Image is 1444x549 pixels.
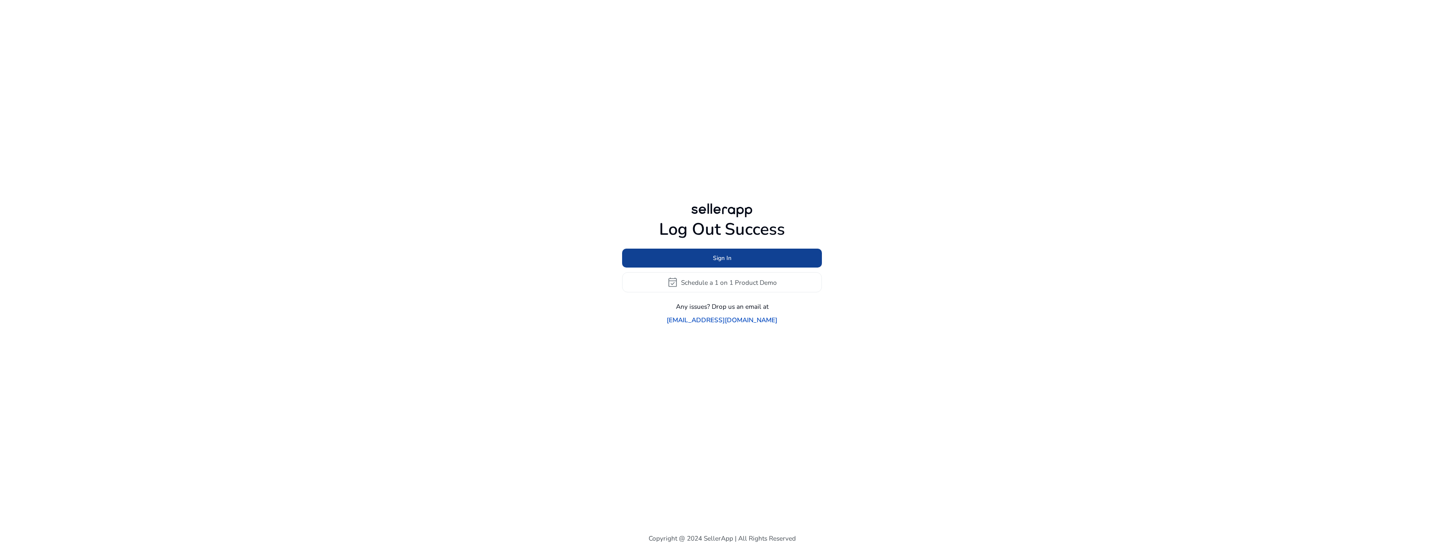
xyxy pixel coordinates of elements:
[667,315,777,325] a: [EMAIL_ADDRESS][DOMAIN_NAME]
[622,220,822,240] h1: Log Out Success
[713,254,731,263] span: Sign In
[667,277,678,288] span: event_available
[676,302,768,311] p: Any issues? Drop us an email at
[622,272,822,292] button: event_availableSchedule a 1 on 1 Product Demo
[622,249,822,268] button: Sign In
